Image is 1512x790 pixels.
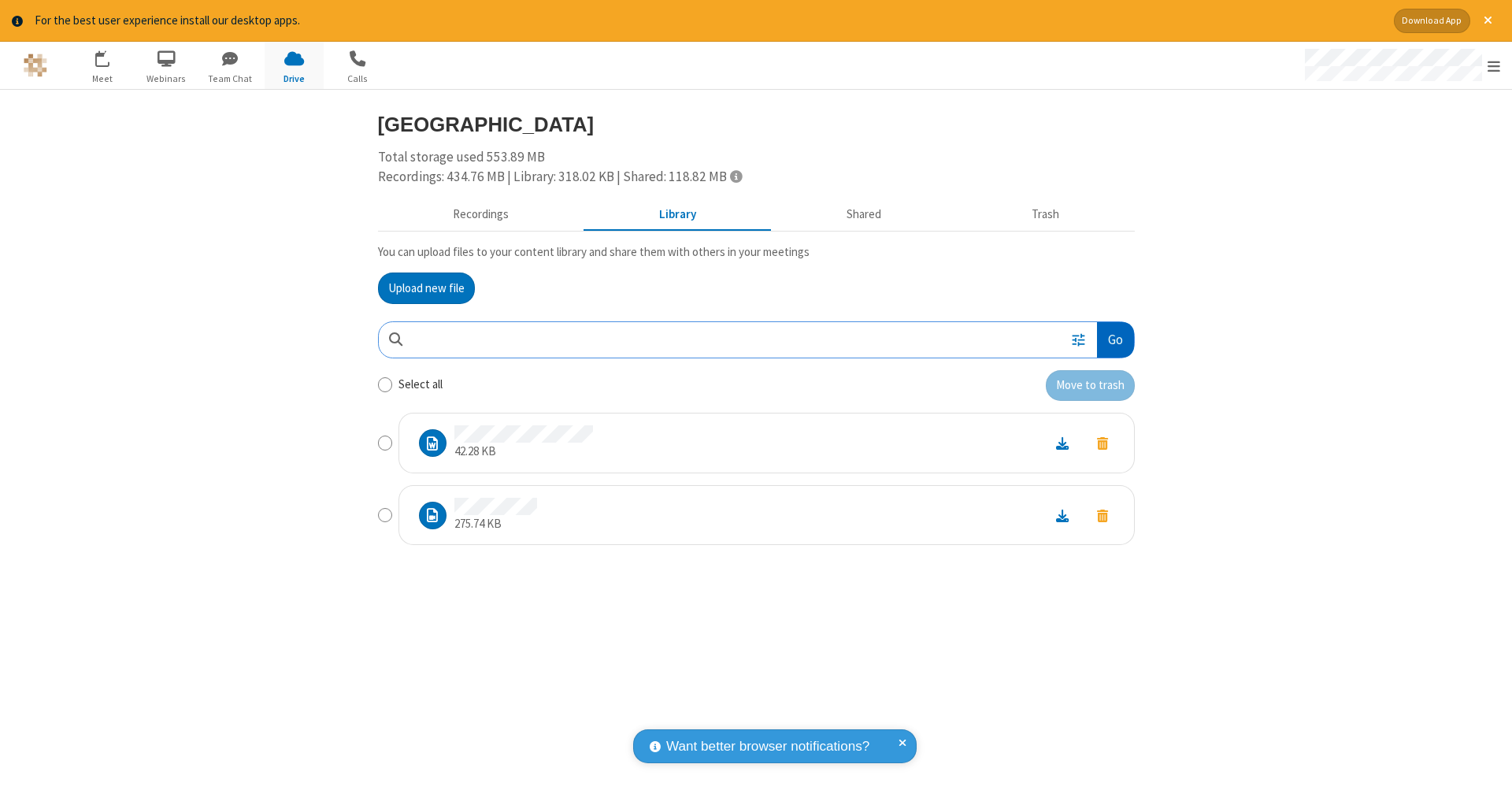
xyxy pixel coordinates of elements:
[1042,506,1083,525] a: Download file
[772,199,957,229] button: Shared during meetings
[378,113,1135,135] h3: [GEOGRAPHIC_DATA]
[1083,505,1122,526] button: Move to trash
[730,169,742,183] span: Totals displayed include files that have been moved to the trash.
[1473,749,1500,779] iframe: Chat
[584,199,772,229] button: Content library
[666,736,869,757] span: Want better browser notifications?
[328,72,387,86] span: Calls
[137,72,196,86] span: Webinars
[35,12,1382,30] div: For the best user experience install our desktop apps.
[1042,434,1083,452] a: Download file
[1394,9,1470,33] button: Download App
[1083,432,1122,454] button: Move to trash
[1046,370,1135,402] button: Move to trash
[378,199,584,229] button: Recorded meetings
[1097,322,1133,358] button: Go
[73,72,132,86] span: Meet
[201,72,260,86] span: Team Chat
[378,147,1135,187] div: Total storage used 553.89 MB
[454,443,593,461] p: 42.28 KB
[265,72,324,86] span: Drive
[378,273,475,304] button: Upload new file
[24,54,47,77] img: QA Selenium DO NOT DELETE OR CHANGE
[1290,42,1512,89] div: Open menu
[957,199,1135,229] button: Trash
[378,243,1135,261] p: You can upload files to your content library and share them with others in your meetings
[454,515,537,533] p: 275.74 KB
[104,50,118,62] div: 13
[1476,9,1500,33] button: Close alert
[378,167,1135,187] div: Recordings: 434.76 MB | Library: 318.02 KB | Shared: 118.82 MB
[398,376,443,394] label: Select all
[6,42,65,89] button: Logo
